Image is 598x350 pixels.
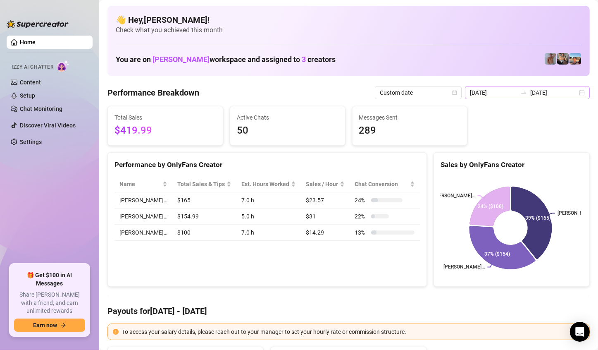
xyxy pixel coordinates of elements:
div: Performance by OnlyFans Creator [114,159,420,170]
th: Name [114,176,172,192]
text: [PERSON_NAME]… [443,264,485,270]
span: 22 % [355,212,368,221]
span: 289 [359,123,461,139]
td: $23.57 [301,192,350,209]
img: AI Chatter [57,60,69,72]
span: Total Sales & Tips [177,180,225,189]
span: Total Sales [114,113,216,122]
img: logo-BBDzfeDw.svg [7,20,69,28]
th: Chat Conversion [350,176,419,192]
th: Sales / Hour [301,176,350,192]
span: calendar [452,90,457,95]
a: Settings [20,139,42,145]
text: [PERSON_NAME]… [434,193,475,199]
h4: 👋 Hey, [PERSON_NAME] ! [116,14,581,26]
td: [PERSON_NAME]… [114,209,172,225]
td: $165 [172,192,236,209]
a: Content [20,79,41,86]
span: $419.99 [114,123,216,139]
h4: Payouts for [DATE] - [DATE] [107,305,590,317]
img: Joey [545,53,556,65]
span: Messages Sent [359,113,461,122]
img: George [557,53,569,65]
span: [PERSON_NAME] [152,55,210,64]
span: 50 [237,123,338,139]
h1: You are on workspace and assigned to creators [116,55,336,64]
td: $154.99 [172,209,236,225]
td: $100 [172,225,236,241]
span: Active Chats [237,113,338,122]
span: 🎁 Get $100 in AI Messages [14,271,85,288]
span: swap-right [520,89,527,96]
span: to [520,89,527,96]
a: Chat Monitoring [20,105,62,112]
span: Izzy AI Chatter [12,63,53,71]
img: Zach [569,53,581,65]
td: $31 [301,209,350,225]
h4: Performance Breakdown [107,87,199,98]
div: Est. Hours Worked [241,180,289,189]
a: Home [20,39,36,46]
a: Discover Viral Videos [20,122,76,129]
span: Earn now [33,322,57,328]
td: 5.0 h [236,209,301,225]
button: Earn nowarrow-right [14,319,85,332]
span: Check what you achieved this month [116,26,581,35]
th: Total Sales & Tips [172,176,236,192]
span: Chat Conversion [355,180,408,189]
span: exclamation-circle [113,329,119,335]
input: Start date [470,88,517,97]
td: [PERSON_NAME]… [114,225,172,241]
span: Name [119,180,161,189]
span: arrow-right [60,322,66,328]
td: [PERSON_NAME]… [114,192,172,209]
span: Custom date [380,86,457,99]
span: 13 % [355,228,368,237]
span: Share [PERSON_NAME] with a friend, and earn unlimited rewards [14,291,85,315]
span: 3 [302,55,306,64]
a: Setup [20,92,35,99]
td: 7.0 h [236,225,301,241]
div: Open Intercom Messenger [570,322,590,342]
span: Sales / Hour [306,180,338,189]
span: 24 % [355,196,368,205]
td: 7.0 h [236,192,301,209]
div: Sales by OnlyFans Creator [441,159,583,170]
input: End date [530,88,577,97]
td: $14.29 [301,225,350,241]
div: To access your salary details, please reach out to your manager to set your hourly rate or commis... [122,327,584,336]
